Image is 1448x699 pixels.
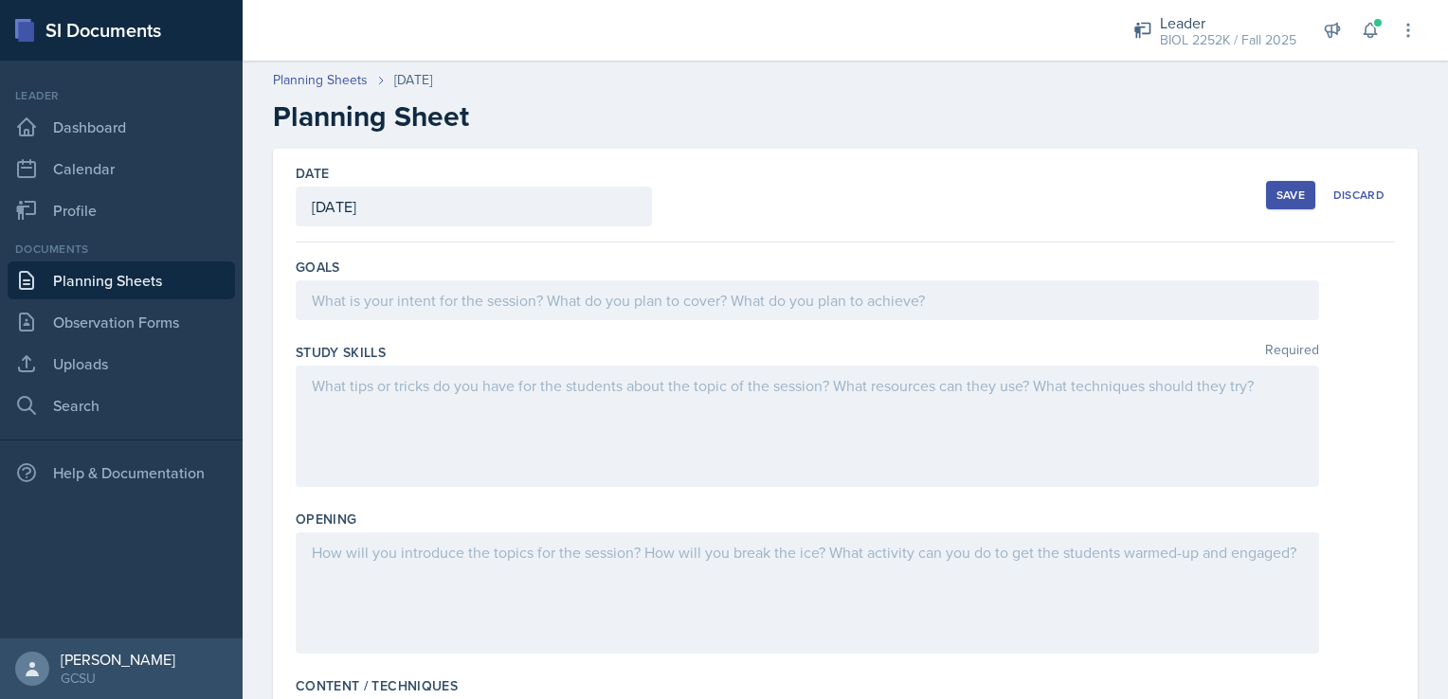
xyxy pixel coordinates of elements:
span: Required [1265,343,1319,362]
h2: Planning Sheet [273,99,1418,134]
a: Observation Forms [8,303,235,341]
div: Discard [1333,188,1385,203]
label: Opening [296,510,356,529]
a: Planning Sheets [8,261,235,299]
label: Study Skills [296,343,386,362]
a: Calendar [8,150,235,188]
div: Leader [8,87,235,104]
button: Save [1266,181,1315,209]
label: Content / Techniques [296,676,458,695]
div: GCSU [61,669,175,688]
div: Documents [8,241,235,258]
label: Goals [296,258,340,277]
a: Uploads [8,345,235,383]
button: Discard [1323,181,1395,209]
div: Save [1276,188,1305,203]
a: Planning Sheets [273,70,368,90]
label: Date [296,164,329,183]
div: [DATE] [394,70,432,90]
a: Dashboard [8,108,235,146]
div: Help & Documentation [8,454,235,492]
a: Profile [8,191,235,229]
a: Search [8,386,235,424]
div: [PERSON_NAME] [61,650,175,669]
div: Leader [1160,11,1296,34]
div: BIOL 2252K / Fall 2025 [1160,30,1296,50]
